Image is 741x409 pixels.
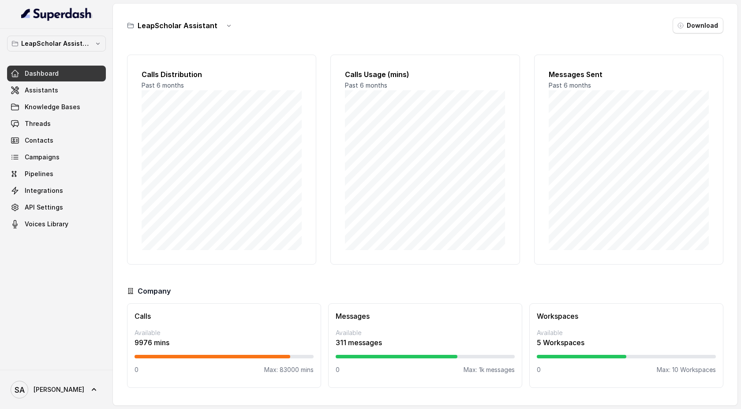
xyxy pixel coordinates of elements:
[135,365,138,374] p: 0
[25,136,53,145] span: Contacts
[25,86,58,95] span: Assistants
[464,365,515,374] p: Max: 1k messages
[138,286,171,296] h3: Company
[25,69,59,78] span: Dashboard
[7,149,106,165] a: Campaigns
[7,36,106,52] button: LeapScholar Assistant
[537,311,716,321] h3: Workspaces
[135,328,314,337] p: Available
[21,38,92,49] p: LeapScholar Assistant
[336,337,515,348] p: 311 messages
[21,7,92,21] img: light.svg
[25,186,63,195] span: Integrations
[537,365,541,374] p: 0
[336,365,340,374] p: 0
[7,82,106,98] a: Assistants
[25,220,68,228] span: Voices Library
[25,103,80,111] span: Knowledge Bases
[657,365,716,374] p: Max: 10 Workspaces
[7,166,106,182] a: Pipelines
[142,69,302,80] h2: Calls Distribution
[7,66,106,81] a: Dashboard
[25,203,63,212] span: API Settings
[537,328,716,337] p: Available
[142,81,184,89] span: Past 6 months
[7,216,106,232] a: Voices Library
[673,18,723,33] button: Download
[264,365,314,374] p: Max: 83000 mins
[7,199,106,215] a: API Settings
[7,133,106,148] a: Contacts
[7,183,106,199] a: Integrations
[549,69,709,80] h2: Messages Sent
[135,337,314,348] p: 9976 mins
[345,81,387,89] span: Past 6 months
[135,311,314,321] h3: Calls
[336,328,515,337] p: Available
[15,385,25,394] text: SA
[25,153,60,162] span: Campaigns
[336,311,515,321] h3: Messages
[138,20,217,31] h3: LeapScholar Assistant
[7,99,106,115] a: Knowledge Bases
[345,69,505,80] h2: Calls Usage (mins)
[549,81,591,89] span: Past 6 months
[25,169,53,178] span: Pipelines
[25,119,51,128] span: Threads
[7,377,106,402] a: [PERSON_NAME]
[537,337,716,348] p: 5 Workspaces
[7,116,106,132] a: Threads
[34,385,84,394] span: [PERSON_NAME]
